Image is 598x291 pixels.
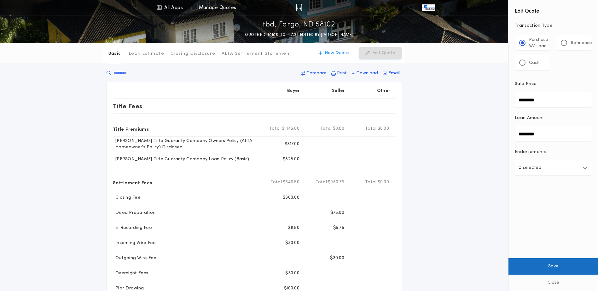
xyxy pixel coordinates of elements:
[515,4,592,15] h4: Edit Quote
[113,255,156,261] p: Outgoing Wire Fee
[171,51,215,57] p: Closing Disclosure
[377,88,390,94] p: Other
[320,126,333,132] b: Total:
[283,195,299,201] p: $300.00
[299,68,328,79] button: Compare
[113,177,152,187] p: Settlement Fees
[113,138,260,151] p: [PERSON_NAME] Title Guaranty Company Owners Policy (ALTA Homeowner's Policy) Disclosed
[282,126,299,132] span: $1,145.00
[285,270,299,277] p: $30.00
[529,60,539,66] p: Cash
[515,92,592,107] input: Sale Price
[372,50,395,56] p: Edit Quote
[270,179,283,185] b: Total:
[356,70,378,77] p: Download
[129,51,164,57] p: Loan Estimate
[316,179,328,185] b: Total:
[328,179,344,185] span: $960.75
[515,160,592,175] button: 0 selected
[388,70,400,77] p: Email
[263,20,335,30] p: tbd, Fargo, ND 58102
[113,240,156,246] p: Incoming Wire Fee
[333,126,344,132] span: $0.00
[113,156,249,163] p: [PERSON_NAME] Title Guaranty Company Loan Policy (Basic)
[365,126,378,132] b: Total:
[365,179,378,185] b: Total:
[515,126,592,141] input: Loan Amount
[113,124,149,134] p: Title Premiums
[113,195,141,201] p: Closing Fee
[288,225,299,231] p: $11.50
[113,225,152,231] p: E-Recording Fee
[508,258,598,275] button: Save
[508,275,598,291] button: Close
[283,179,299,185] span: $646.50
[332,88,345,94] p: Seller
[515,115,544,121] p: Loan Amount
[222,51,292,57] p: ALTA Settlement Statement
[312,47,355,59] button: New Quote
[285,141,299,147] p: $317.00
[296,4,302,11] img: img
[519,164,541,172] p: 0 selected
[378,126,389,132] span: $0.00
[269,126,282,132] b: Total:
[422,4,435,11] img: vs-icon
[330,210,344,216] p: $75.00
[350,68,380,79] button: Download
[571,40,592,46] p: Refinance
[359,47,402,59] button: Edit Quote
[245,32,353,38] p: QUOTE ND-10105-TC - LAST EDITED BY [PERSON_NAME]
[337,70,347,77] p: Print
[333,225,344,231] p: $5.75
[113,210,155,216] p: Deed Preparation
[287,88,300,94] p: Buyer
[515,23,592,29] p: Transaction Type
[306,70,327,77] p: Compare
[325,50,349,56] p: New Quote
[285,240,299,246] p: $30.00
[378,179,389,185] span: $0.00
[330,255,344,261] p: $30.00
[515,81,537,87] p: Sale Price
[515,149,592,155] p: Endorsements
[113,101,142,111] p: Title Fees
[329,68,349,79] button: Print
[283,156,299,163] p: $828.00
[529,37,548,49] p: Purchase W/ Loan
[108,51,121,57] p: Basic
[113,270,148,277] p: Overnight Fees
[381,68,402,79] button: Email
